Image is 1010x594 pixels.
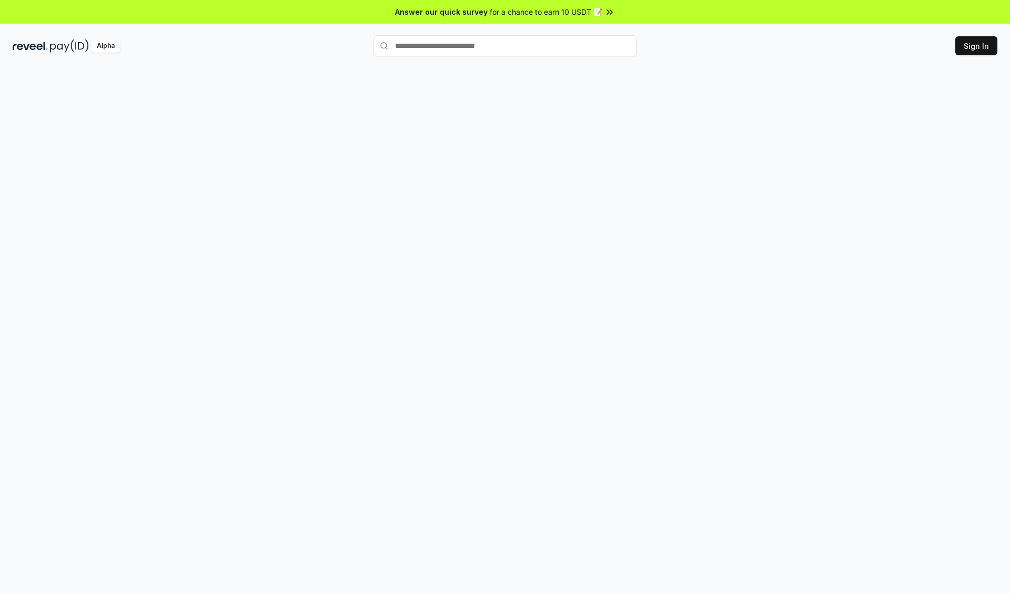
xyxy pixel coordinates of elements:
img: reveel_dark [13,39,48,53]
img: pay_id [50,39,89,53]
div: Alpha [91,39,120,53]
span: for a chance to earn 10 USDT 📝 [490,6,602,17]
span: Answer our quick survey [395,6,488,17]
button: Sign In [955,36,997,55]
